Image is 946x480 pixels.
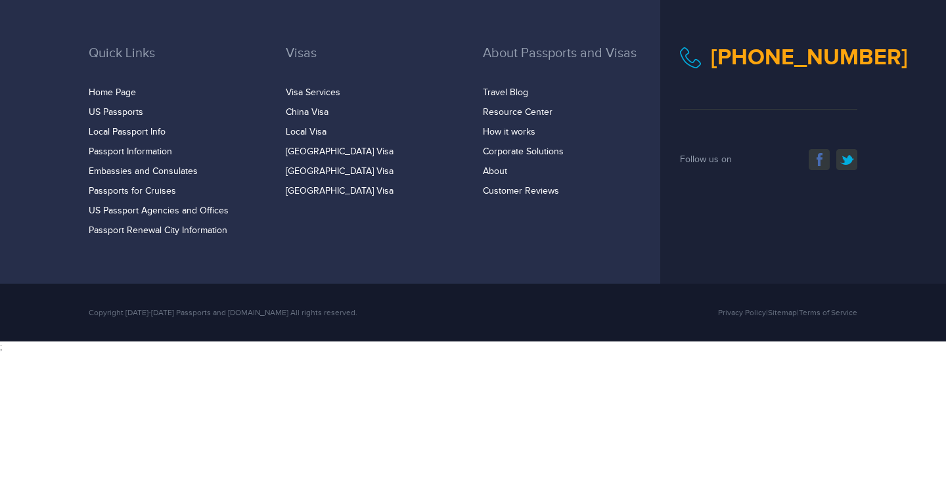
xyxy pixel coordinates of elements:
[718,308,766,317] a: Privacy Policy
[809,149,830,170] a: facebook
[89,225,227,236] a: Passport Renewal City Information
[483,166,507,177] a: About
[711,44,908,71] a: [PHONE_NUMBER]
[79,307,604,318] div: Copyright [DATE]-[DATE] Passports and [DOMAIN_NAME] All rights reserved.
[89,206,229,216] a: US Passport Agencies and Offices
[799,308,857,317] a: Terms of Service
[286,166,394,177] a: [GEOGRAPHIC_DATA] Visa
[89,46,266,80] h3: Quick Links
[89,127,166,137] a: Local Passport Info
[89,166,198,177] a: Embassies and Consulates
[836,149,857,170] a: twitter
[89,107,143,118] a: US Passports
[286,146,394,157] a: [GEOGRAPHIC_DATA] Visa
[483,107,552,118] a: Resource Center
[483,87,528,98] a: Travel Blog
[286,87,340,98] a: Visa Services
[483,186,559,196] a: Customer Reviews
[768,308,797,317] a: Sitemap
[483,46,660,80] h3: About Passports and Visas
[286,186,394,196] a: [GEOGRAPHIC_DATA] Visa
[483,127,535,137] a: How it works
[680,154,732,165] span: Follow us on
[89,186,176,196] a: Passports for Cruises
[89,146,172,157] a: Passport Information
[286,127,327,137] a: Local Visa
[286,46,463,80] h3: Visas
[483,146,564,157] a: Corporate Solutions
[604,307,867,318] div: | |
[89,87,136,98] a: Home Page
[286,107,328,118] a: China Visa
